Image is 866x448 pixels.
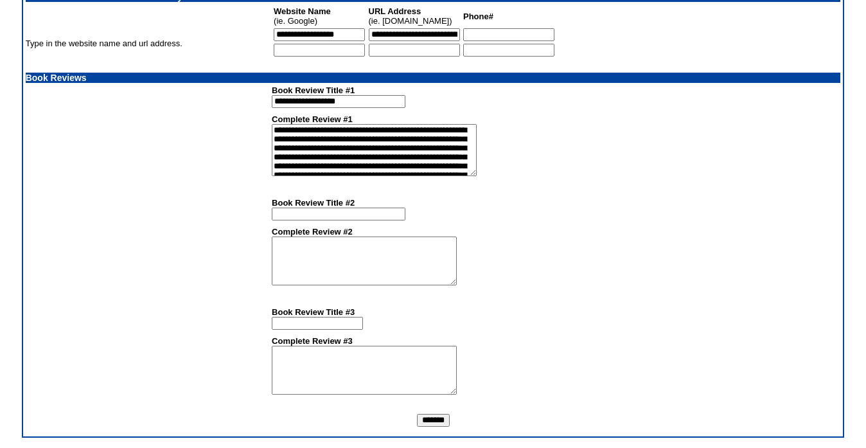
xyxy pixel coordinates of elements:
[274,6,331,16] b: Website Name
[369,6,421,16] b: URL Address
[274,6,331,26] font: (ie. Google)
[272,198,355,208] b: Book Review Title #2
[26,73,841,83] td: Book Reviews
[272,307,355,317] b: Book Review Title #3
[272,336,353,346] b: Complete Review #3
[272,114,353,124] b: Complete Review #1
[369,6,452,26] font: (ie. [DOMAIN_NAME])
[463,12,493,21] b: Phone#
[272,227,353,237] b: Complete Review #2
[26,39,182,48] font: Type in the website name and url address.
[272,85,355,95] b: Book Review Title #1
